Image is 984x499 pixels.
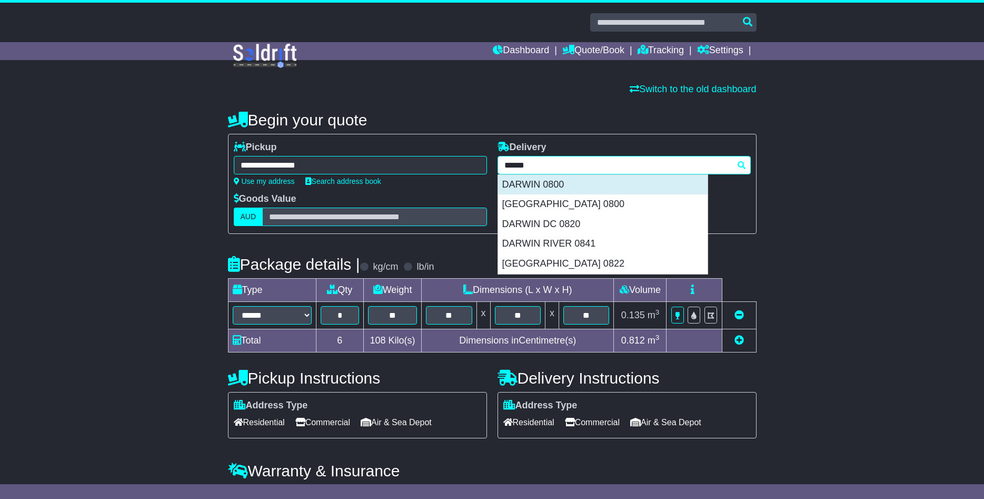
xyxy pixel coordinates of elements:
h4: Pickup Instructions [228,369,487,387]
span: Air & Sea Depot [361,414,432,430]
a: Use my address [234,177,295,185]
a: Switch to the old dashboard [630,84,756,94]
td: Dimensions (L x W x H) [422,279,614,302]
h4: Delivery Instructions [498,369,757,387]
label: Pickup [234,142,277,153]
label: kg/cm [373,261,398,273]
span: 0.812 [621,335,645,346]
span: 108 [370,335,386,346]
label: Address Type [234,400,308,412]
div: DARWIN 0800 [498,175,708,195]
span: 0.135 [621,310,645,320]
td: Volume [614,279,667,302]
td: Dimensions in Centimetre(s) [422,329,614,353]
a: Remove this item [734,310,744,320]
h4: Warranty & Insurance [228,462,757,480]
a: Tracking [638,42,684,60]
div: DARWIN DC 0820 [498,214,708,234]
label: Goods Value [234,193,296,205]
div: DARWIN RIVER 0841 [498,234,708,254]
sup: 3 [655,308,660,316]
td: x [545,302,559,329]
td: x [476,302,490,329]
span: Commercial [565,414,620,430]
label: Address Type [503,400,578,412]
td: Type [228,279,316,302]
a: Search address book [305,177,381,185]
span: Residential [234,414,285,430]
sup: 3 [655,334,660,341]
td: Kilo(s) [364,329,422,353]
a: Settings [697,42,743,60]
span: Residential [503,414,554,430]
h4: Package details | [228,256,360,273]
a: Quote/Book [562,42,624,60]
td: Weight [364,279,422,302]
label: lb/in [416,261,434,273]
span: Commercial [295,414,350,430]
td: Total [228,329,316,353]
div: [GEOGRAPHIC_DATA] 0800 [498,194,708,214]
label: AUD [234,208,263,226]
a: Dashboard [493,42,549,60]
div: [GEOGRAPHIC_DATA] 0822 [498,254,708,274]
h4: Begin your quote [228,111,757,129]
label: Delivery [498,142,546,153]
span: m [648,335,660,346]
td: Qty [316,279,364,302]
td: 6 [316,329,364,353]
span: Air & Sea Depot [630,414,701,430]
a: Add new item [734,335,744,346]
span: m [648,310,660,320]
